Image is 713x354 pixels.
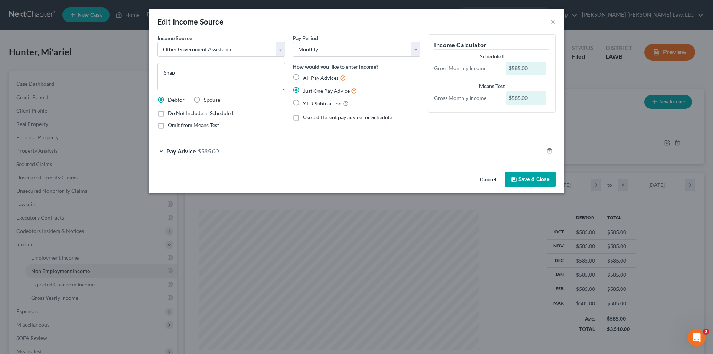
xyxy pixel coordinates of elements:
[166,147,196,155] span: Pay Advice
[303,100,342,107] span: YTD Subtraction
[293,63,378,71] label: How would you like to enter income?
[303,114,395,120] span: Use a different pay advice for Schedule I
[204,97,220,103] span: Spouse
[168,110,233,116] span: Do Not Include in Schedule I
[303,75,339,81] span: All Pay Advices
[505,172,556,187] button: Save & Close
[474,172,502,187] button: Cancel
[434,82,549,90] div: Means Test
[293,34,318,42] label: Pay Period
[506,62,547,75] div: $585.00
[303,88,350,94] span: Just One Pay Advice
[198,147,219,155] span: $585.00
[688,329,706,347] iframe: Intercom live chat
[703,329,709,335] span: 3
[506,91,547,105] div: $585.00
[434,40,549,50] h5: Income Calculator
[168,97,185,103] span: Debtor
[550,17,556,26] button: ×
[168,122,219,128] span: Omit from Means Test
[430,94,502,102] div: Gross Monthly Income
[157,16,224,27] div: Edit Income Source
[434,53,549,60] div: Schedule I
[157,35,192,41] span: Income Source
[430,65,502,72] div: Gross Monthly Income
